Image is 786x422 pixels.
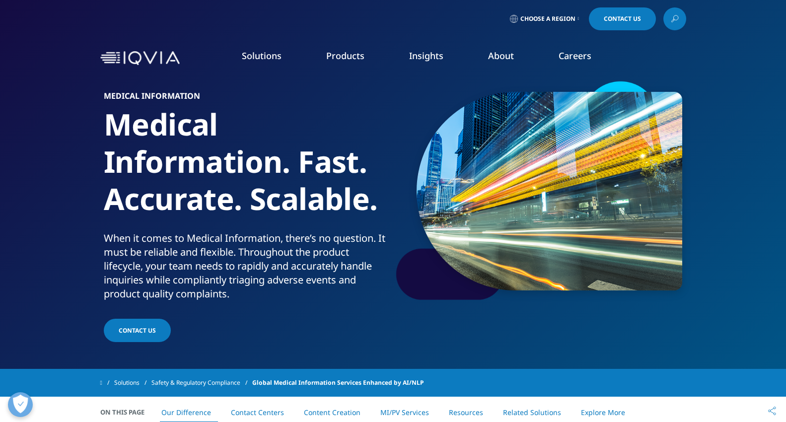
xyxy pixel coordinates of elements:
div: When it comes to Medical Information, there’s no question. It must be reliable and flexible. Thro... [104,231,389,301]
span: Contact Us [119,326,156,335]
a: Careers [559,50,591,62]
span: Global Medical Information Services Enhanced by AI/NLP [252,374,424,392]
nav: Primary [184,35,686,81]
a: MI/PV Services [380,408,429,417]
a: Products [326,50,364,62]
a: Contact Centers [231,408,284,417]
a: Explore More [581,408,625,417]
a: Contact Us [104,319,171,342]
button: Open Preferences [8,392,33,417]
img: IQVIA Healthcare Information Technology and Pharma Clinical Research Company [100,51,180,66]
a: Solutions [242,50,282,62]
img: medinfomidlevelhero.png [417,92,682,290]
a: Our Difference [161,408,211,417]
a: Insights [409,50,443,62]
a: About [488,50,514,62]
a: Related Solutions [503,408,561,417]
span: Choose a Region [520,15,575,23]
span: On This Page [100,407,155,417]
a: Resources [449,408,483,417]
h6: MEDICAL INFORMATION [104,92,389,106]
h1: Medical Information. Fast. Accurate. Scalable. [104,106,389,231]
a: Content Creation [304,408,360,417]
a: Contact Us [589,7,656,30]
span: Contact Us [604,16,641,22]
a: Safety & Regulatory Compliance [151,374,252,392]
a: Solutions [114,374,151,392]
